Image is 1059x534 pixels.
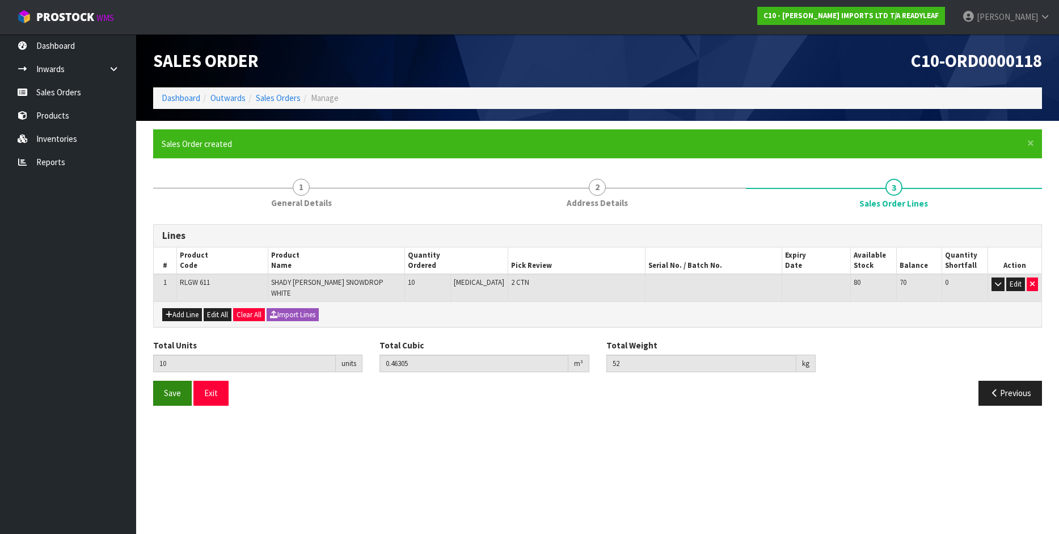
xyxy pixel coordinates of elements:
[978,381,1042,405] button: Previous
[271,277,383,297] span: SHADY [PERSON_NAME] SNOWDROP WHITE
[162,308,202,322] button: Add Line
[977,11,1038,22] span: [PERSON_NAME]
[268,247,405,275] th: Product Name
[988,247,1041,275] th: Action
[163,277,167,287] span: 1
[408,277,415,287] span: 10
[782,247,851,275] th: Expiry Date
[153,381,192,405] button: Save
[162,230,1033,241] h3: Lines
[896,247,942,275] th: Balance
[645,247,782,275] th: Serial No. / Batch No.
[271,197,332,209] span: General Details
[900,277,906,287] span: 70
[180,277,210,287] span: RLGW 611
[176,247,268,275] th: Product Code
[336,355,362,373] div: units
[942,247,988,275] th: Quantity Shortfall
[405,247,508,275] th: Quantity Ordered
[267,308,319,322] button: Import Lines
[162,92,200,103] a: Dashboard
[162,138,232,149] span: Sales Order created
[293,179,310,196] span: 1
[1006,277,1025,291] button: Edit
[945,277,948,287] span: 0
[606,339,657,351] label: Total Weight
[589,179,606,196] span: 2
[796,355,816,373] div: kg
[311,92,339,103] span: Manage
[568,355,589,373] div: m³
[454,277,504,287] span: [MEDICAL_DATA]
[763,11,939,20] strong: C10 - [PERSON_NAME] IMPORTS LTD T/A READYLEAF
[508,247,645,275] th: Pick Review
[379,339,424,351] label: Total Cubic
[36,10,94,24] span: ProStock
[1027,135,1034,151] span: ×
[154,247,176,275] th: #
[606,355,796,372] input: Total Weight
[153,216,1042,414] span: Sales Order Lines
[17,10,31,24] img: cube-alt.png
[911,49,1042,72] span: C10-ORD0000118
[256,92,301,103] a: Sales Orders
[204,308,231,322] button: Edit All
[567,197,628,209] span: Address Details
[511,277,529,287] span: 2 CTN
[885,179,902,196] span: 3
[153,355,336,372] input: Total Units
[854,277,860,287] span: 80
[96,12,114,23] small: WMS
[851,247,897,275] th: Available Stock
[233,308,265,322] button: Clear All
[164,388,181,398] span: Save
[859,197,928,209] span: Sales Order Lines
[153,49,259,72] span: Sales Order
[153,339,197,351] label: Total Units
[379,355,568,372] input: Total Cubic
[193,381,229,405] button: Exit
[210,92,246,103] a: Outwards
